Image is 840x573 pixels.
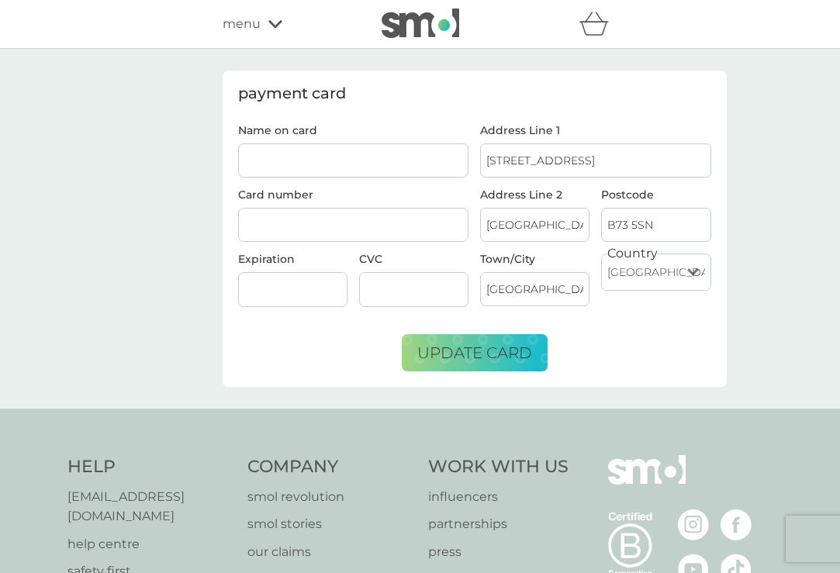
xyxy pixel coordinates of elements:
[244,283,341,296] iframe: Secure expiration date input frame
[67,487,233,526] a: [EMAIL_ADDRESS][DOMAIN_NAME]
[247,542,413,562] a: our claims
[247,487,413,507] a: smol revolution
[238,252,295,266] label: Expiration
[238,188,313,202] label: Card number
[365,283,462,296] iframe: Secure CVC input frame
[608,455,686,508] img: smol
[607,243,658,264] label: Country
[480,254,589,264] label: Town/City
[428,455,569,479] h4: Work With Us
[678,509,709,540] img: visit the smol Instagram page
[428,487,569,507] a: influencers
[428,542,569,562] a: press
[382,9,459,38] img: smol
[417,343,532,362] span: update card
[67,534,233,554] a: help centre
[721,509,752,540] img: visit the smol Facebook page
[238,125,469,136] label: Name on card
[428,514,569,534] a: partnerships
[579,9,618,40] div: basket
[480,189,589,200] label: Address Line 2
[402,334,548,371] button: update card
[223,14,261,34] span: menu
[601,189,710,200] label: Postcode
[238,86,711,102] div: payment card
[244,219,463,232] iframe: Secure card number input frame
[247,514,413,534] a: smol stories
[359,252,382,266] label: CVC
[67,455,233,479] h4: Help
[480,125,711,136] label: Address Line 1
[247,455,413,479] h4: Company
